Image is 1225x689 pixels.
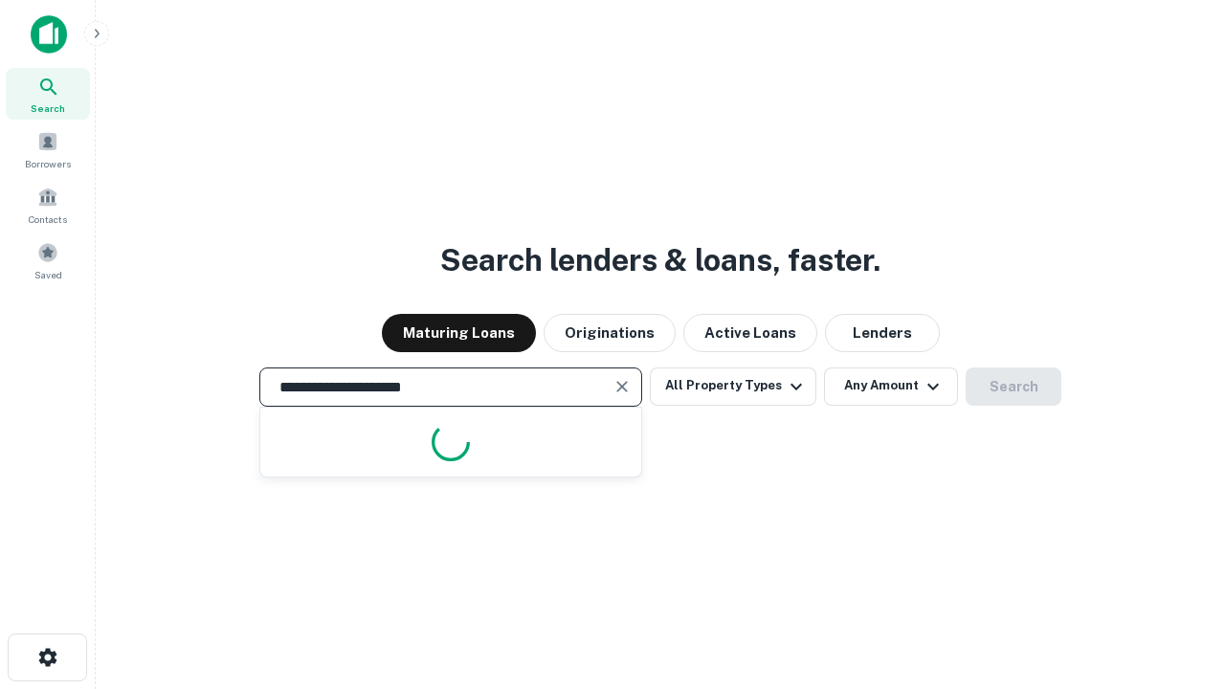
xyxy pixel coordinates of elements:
[25,156,71,171] span: Borrowers
[824,367,958,406] button: Any Amount
[683,314,817,352] button: Active Loans
[6,179,90,231] a: Contacts
[609,373,635,400] button: Clear
[825,314,940,352] button: Lenders
[31,15,67,54] img: capitalize-icon.png
[6,123,90,175] a: Borrowers
[650,367,816,406] button: All Property Types
[382,314,536,352] button: Maturing Loans
[29,211,67,227] span: Contacts
[31,100,65,116] span: Search
[440,237,880,283] h3: Search lenders & loans, faster.
[6,68,90,120] a: Search
[34,267,62,282] span: Saved
[6,234,90,286] a: Saved
[1129,536,1225,628] iframe: Chat Widget
[544,314,676,352] button: Originations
